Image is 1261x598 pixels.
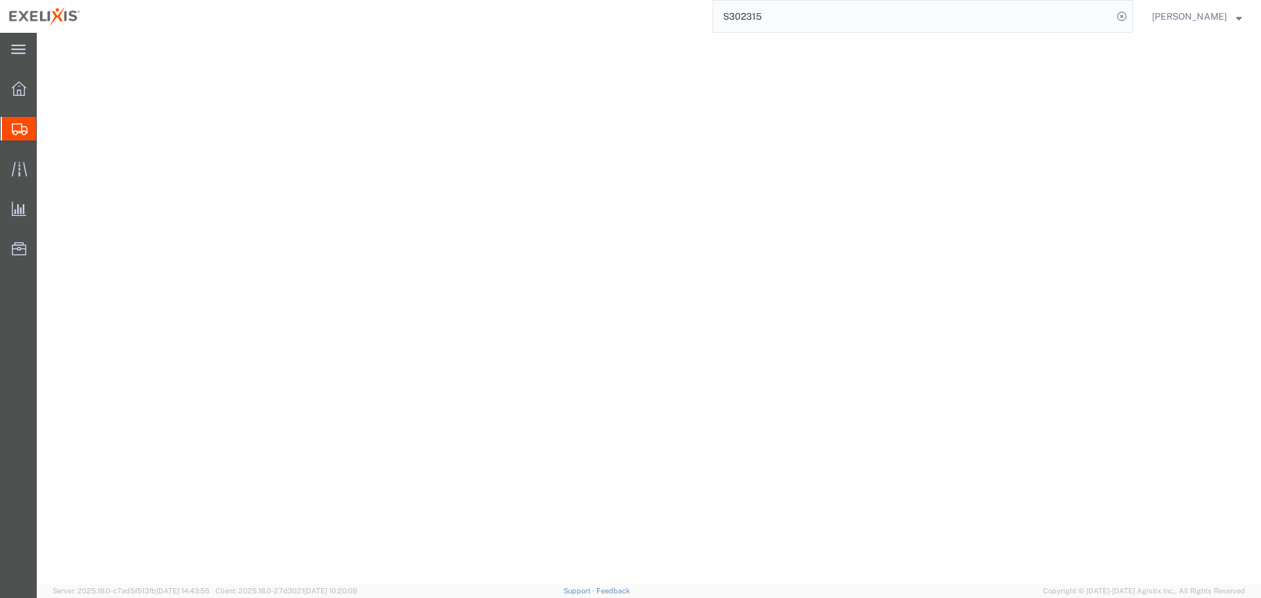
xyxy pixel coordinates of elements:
span: Server: 2025.18.0-c7ad5f513fb [53,587,210,595]
span: [DATE] 14:43:55 [156,587,210,595]
button: [PERSON_NAME] [1151,9,1243,24]
span: Client: 2025.18.0-27d3021 [215,587,357,595]
span: [DATE] 10:20:09 [304,587,357,595]
span: Copyright © [DATE]-[DATE] Agistix Inc., All Rights Reserved [1043,586,1245,597]
span: Fred Eisenman [1152,9,1227,24]
a: Feedback [596,587,630,595]
img: logo [9,7,80,26]
iframe: FS Legacy Container [37,33,1261,584]
input: Search for shipment number, reference number [713,1,1113,32]
a: Support [564,587,596,595]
